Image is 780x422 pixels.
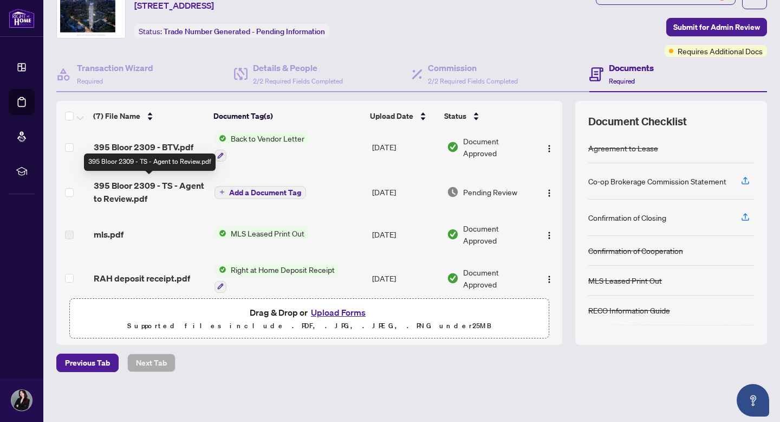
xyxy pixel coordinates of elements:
[127,354,175,372] button: Next Tab
[76,319,542,333] p: Supported files include .PDF, .JPG, .JPEG, .PNG under 25 MB
[588,114,687,129] span: Document Checklist
[56,354,119,372] button: Previous Tab
[545,231,554,240] img: Logo
[588,274,662,286] div: MLS Leased Print Out
[463,222,531,246] span: Document Approved
[94,272,190,285] span: RAH deposit receipt.pdf
[368,170,443,214] td: [DATE]
[214,132,226,144] img: Status Icon
[463,135,531,159] span: Document Approved
[541,226,558,243] button: Logo
[541,183,558,201] button: Logo
[428,77,518,85] span: 2/2 Required Fields Completed
[93,110,140,122] span: (7) File Name
[229,189,301,196] span: Add a Document Tag
[219,189,225,195] span: plus
[214,264,339,293] button: Status IconRight at Home Deposit Receipt
[447,228,459,240] img: Document Status
[666,18,767,36] button: Submit for Admin Review
[214,186,306,199] button: Add a Document Tag
[678,45,763,57] span: Requires Additional Docs
[588,175,726,187] div: Co-op Brokerage Commission Statement
[463,186,517,198] span: Pending Review
[11,390,32,411] img: Profile Icon
[588,245,683,257] div: Confirmation of Cooperation
[94,228,123,241] span: mls.pdf
[368,214,443,255] td: [DATE]
[89,101,209,131] th: (7) File Name
[545,189,554,197] img: Logo
[253,77,343,85] span: 2/2 Required Fields Completed
[541,138,558,156] button: Logo
[70,299,549,339] span: Drag & Drop orUpload FormsSupported files include .PDF, .JPG, .JPEG, .PNG under25MB
[308,305,369,319] button: Upload Forms
[440,101,532,131] th: Status
[368,255,443,302] td: [DATE]
[164,27,325,36] span: Trade Number Generated - Pending Information
[226,264,339,276] span: Right at Home Deposit Receipt
[370,110,413,122] span: Upload Date
[209,101,366,131] th: Document Tag(s)
[588,142,658,154] div: Agreement to Lease
[214,185,306,199] button: Add a Document Tag
[94,179,206,205] span: 395 Bloor 2309 - TS - Agent to Review.pdf
[366,101,440,131] th: Upload Date
[609,61,654,74] h4: Documents
[226,132,309,144] span: Back to Vendor Letter
[541,270,558,287] button: Logo
[588,304,670,316] div: RECO Information Guide
[545,275,554,284] img: Logo
[77,61,153,74] h4: Transaction Wizard
[673,18,760,36] span: Submit for Admin Review
[428,61,518,74] h4: Commission
[463,266,531,290] span: Document Approved
[9,8,35,28] img: logo
[253,61,343,74] h4: Details & People
[214,227,226,239] img: Status Icon
[447,272,459,284] img: Document Status
[214,227,309,239] button: Status IconMLS Leased Print Out
[447,186,459,198] img: Document Status
[77,77,103,85] span: Required
[226,227,309,239] span: MLS Leased Print Out
[214,264,226,276] img: Status Icon
[214,132,309,162] button: Status IconBack to Vendor Letter
[368,124,443,170] td: [DATE]
[588,212,666,223] div: Confirmation of Closing
[134,24,329,39] div: Status:
[447,141,459,153] img: Document Status
[250,305,369,319] span: Drag & Drop or
[737,384,769,417] button: Open asap
[444,110,466,122] span: Status
[94,140,193,154] span: 395 Bloor 2309 - BTV.pdf
[545,144,554,153] img: Logo
[609,77,635,85] span: Required
[65,354,110,372] span: Previous Tab
[84,154,216,171] div: 395 Bloor 2309 - TS - Agent to Review.pdf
